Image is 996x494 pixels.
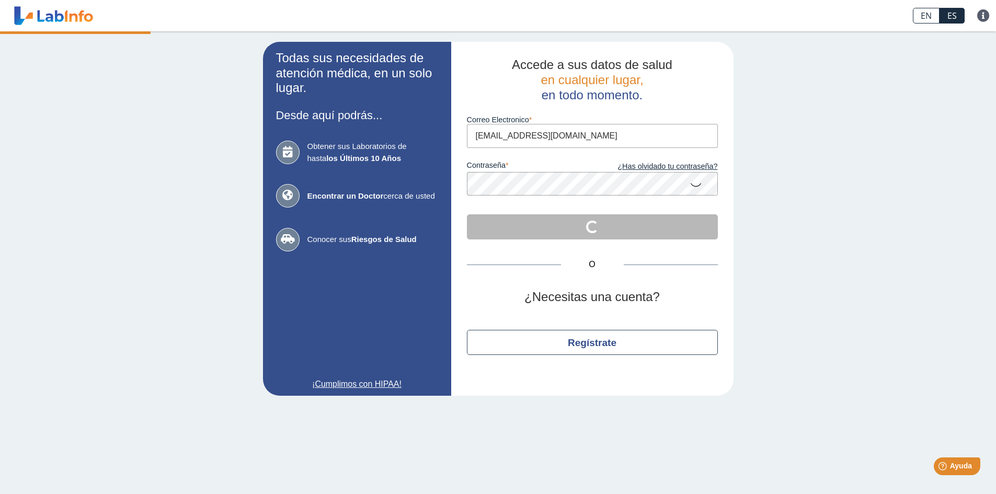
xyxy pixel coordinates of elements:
span: en cualquier lugar, [541,73,643,87]
span: Obtener sus Laboratorios de hasta [307,141,438,164]
span: O [561,258,624,271]
a: ¿Has olvidado tu contraseña? [592,161,718,173]
a: ¡Cumplimos con HIPAA! [276,378,438,390]
span: en todo momento. [542,88,643,102]
span: cerca de usted [307,190,438,202]
label: Correo Electronico [467,116,718,124]
button: Regístrate [467,330,718,355]
h3: Desde aquí podrás... [276,109,438,122]
span: Accede a sus datos de salud [512,58,672,72]
a: EN [913,8,940,24]
span: Conocer sus [307,234,438,246]
label: contraseña [467,161,592,173]
a: ES [940,8,965,24]
iframe: Help widget launcher [903,453,984,482]
h2: Todas sus necesidades de atención médica, en un solo lugar. [276,51,438,96]
b: los Últimos 10 Años [326,154,401,163]
b: Riesgos de Salud [351,235,417,244]
h2: ¿Necesitas una cuenta? [467,290,718,305]
b: Encontrar un Doctor [307,191,384,200]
